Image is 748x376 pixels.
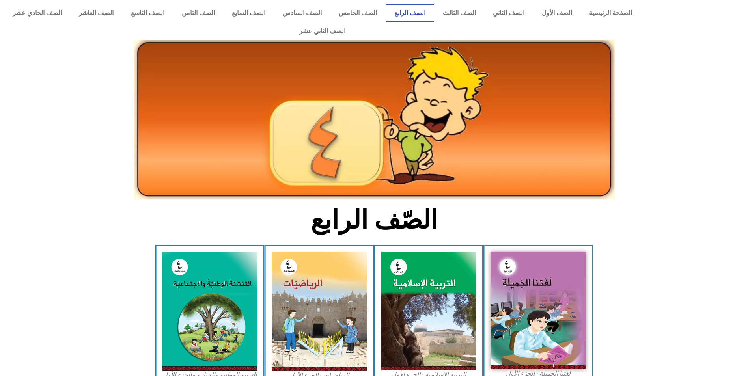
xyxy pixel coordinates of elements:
a: الصف الثامن [173,4,224,22]
a: الصف السادس [274,4,330,22]
a: الصف التاسع [122,4,173,22]
a: الصف الحادي عشر [4,4,71,22]
a: الصف الرابع [386,4,434,22]
a: الصف العاشر [71,4,123,22]
a: الصف الأول [533,4,581,22]
a: الصفحة الرئيسية [581,4,641,22]
a: الصف السابع [223,4,274,22]
a: الصف الثالث [434,4,485,22]
a: الصف الخامس [330,4,386,22]
a: الصف الثاني [484,4,533,22]
h2: الصّف الرابع [244,205,504,235]
a: الصف الثاني عشر [4,22,641,40]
